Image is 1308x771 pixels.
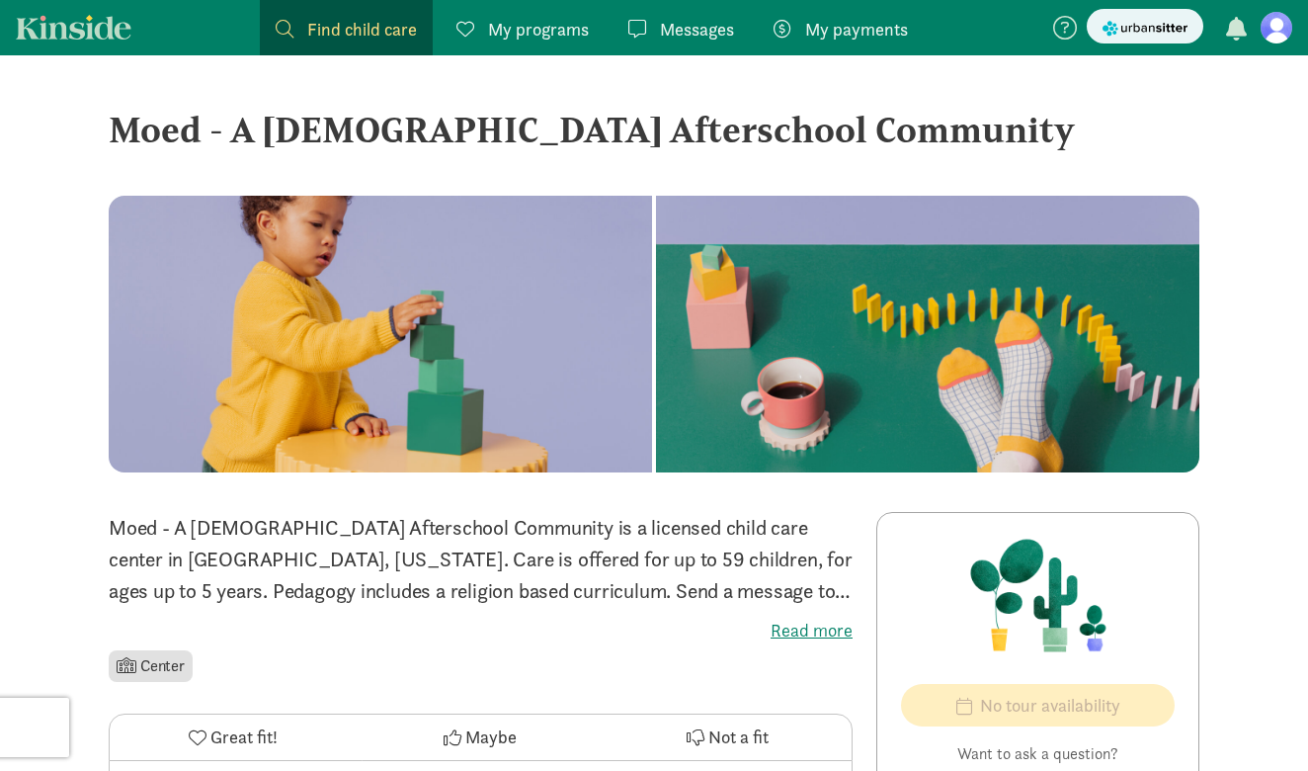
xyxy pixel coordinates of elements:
[109,619,853,642] label: Read more
[708,724,769,750] span: Not a fit
[465,724,517,750] span: Maybe
[901,742,1175,766] p: Want to ask a question?
[1103,18,1187,39] img: urbansitter_logo_small.svg
[357,715,604,760] button: Maybe
[109,512,853,607] p: Moed - A [DEMOGRAPHIC_DATA] Afterschool Community is a licensed child care center in [GEOGRAPHIC_...
[488,16,589,43] span: My programs
[901,684,1175,727] button: No tour availability
[605,715,852,760] button: Not a fit
[805,16,908,43] span: My payments
[16,15,131,40] a: Kinside
[110,715,357,760] button: Great fit!
[307,16,417,43] span: Find child care
[109,650,193,682] li: Center
[980,692,1120,719] span: No tour availability
[660,16,734,43] span: Messages
[109,103,1199,156] div: Moed - A [DEMOGRAPHIC_DATA] Afterschool Community
[210,724,278,750] span: Great fit!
